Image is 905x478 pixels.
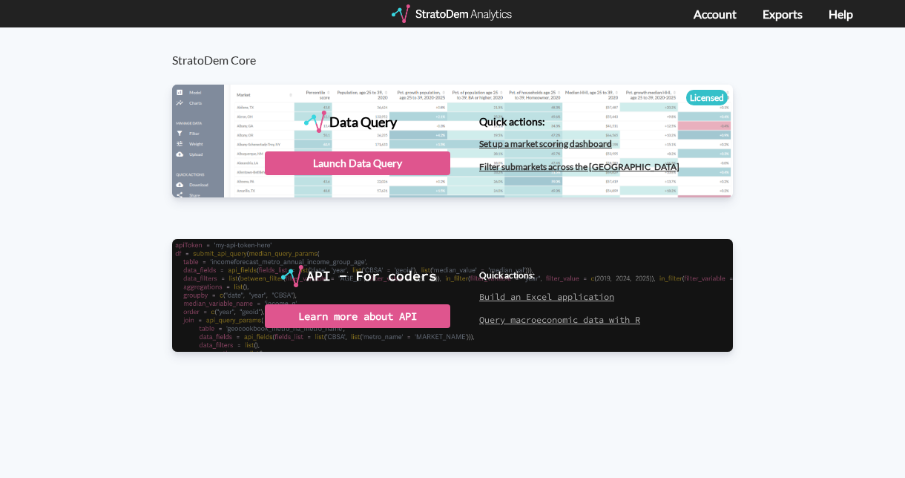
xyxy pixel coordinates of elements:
[479,161,679,172] a: Filter submarkets across the [GEOGRAPHIC_DATA]
[306,265,437,287] div: API - For coders
[265,151,450,175] div: Launch Data Query
[479,314,640,325] a: Query macroeconomic data with R
[479,116,679,127] h4: Quick actions:
[686,90,728,105] div: Licensed
[172,27,748,67] h3: StratoDem Core
[479,291,614,302] a: Build an Excel application
[479,270,640,280] h4: Quick actions:
[329,111,397,133] div: Data Query
[763,7,803,21] a: Exports
[694,7,737,21] a: Account
[479,138,612,149] a: Set up a market scoring dashboard
[829,7,853,21] a: Help
[265,304,450,328] div: Learn more about API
